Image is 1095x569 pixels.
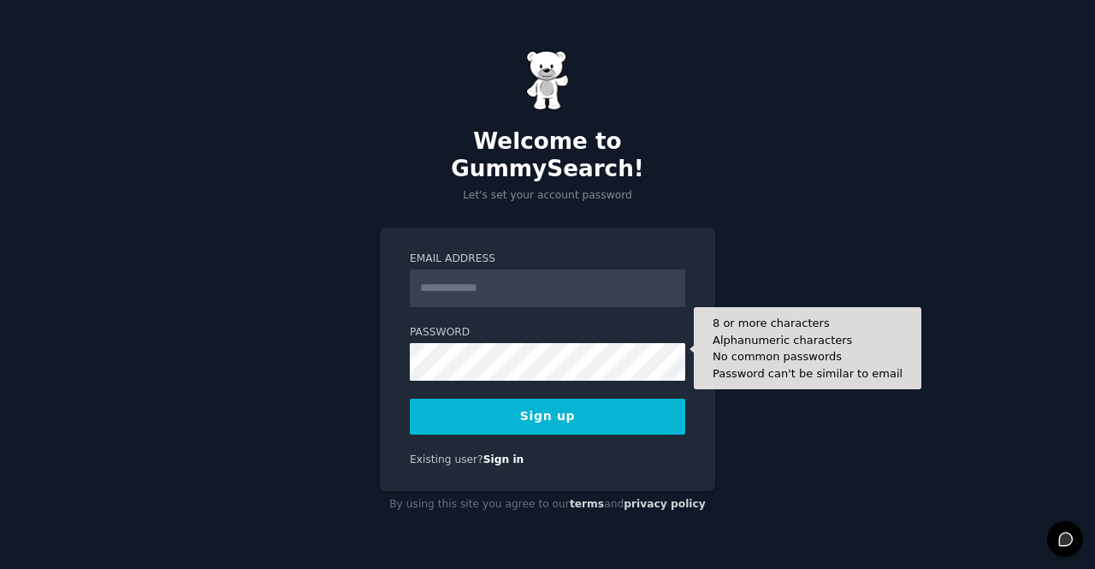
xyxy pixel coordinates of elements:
[380,188,715,204] p: Let's set your account password
[410,252,685,267] label: Email Address
[380,491,715,519] div: By using this site you agree to our and
[380,128,715,182] h2: Welcome to GummySearch!
[624,498,706,510] a: privacy policy
[483,453,524,465] a: Sign in
[410,399,685,435] button: Sign up
[410,325,685,341] label: Password
[410,453,483,465] span: Existing user?
[570,498,604,510] a: terms
[526,50,569,110] img: Gummy Bear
